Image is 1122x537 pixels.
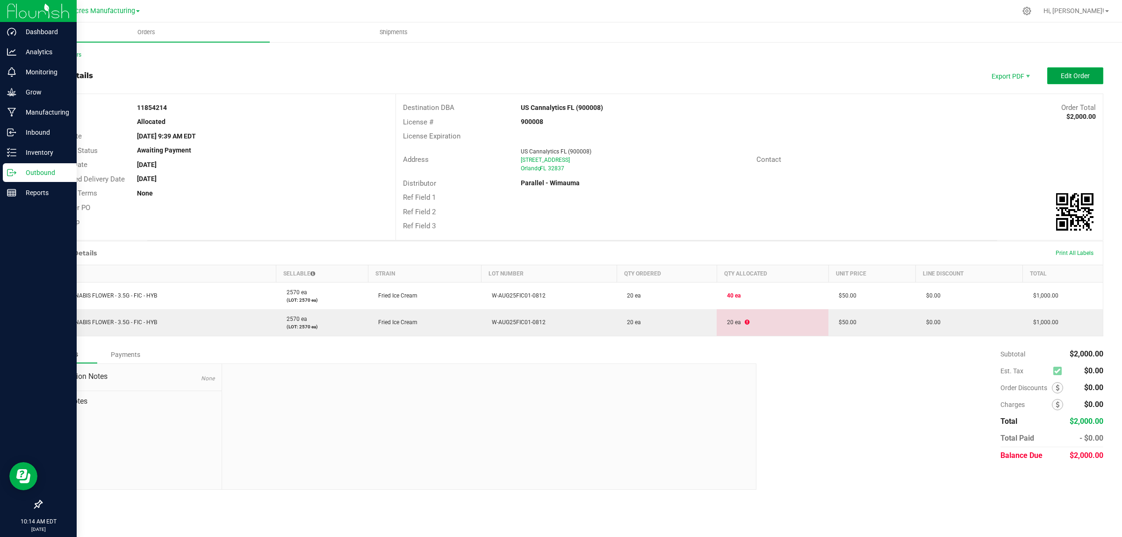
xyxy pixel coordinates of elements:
[1021,7,1033,15] div: Manage settings
[1084,400,1103,409] span: $0.00
[367,28,420,36] span: Shipments
[617,265,717,282] th: Qty Ordered
[1000,417,1017,426] span: Total
[403,103,454,112] span: Destination DBA
[1047,67,1103,84] button: Edit Order
[921,292,941,299] span: $0.00
[834,292,856,299] span: $50.00
[1056,193,1093,231] img: Scan me!
[521,165,541,172] span: Orlando
[7,188,16,197] inline-svg: Reports
[1084,366,1103,375] span: $0.00
[403,132,460,140] span: License Expiration
[916,265,1023,282] th: Line Discount
[521,179,580,187] strong: Parallel - Wimauma
[722,292,741,299] span: 40 ea
[7,168,16,177] inline-svg: Outbound
[403,208,436,216] span: Ref Field 2
[16,127,72,138] p: Inbound
[1000,401,1052,408] span: Charges
[7,128,16,137] inline-svg: Inbound
[622,319,641,326] span: 20 ea
[1070,349,1103,358] span: $2,000.00
[97,346,153,363] div: Payments
[49,371,215,382] span: Destination Notes
[1023,265,1103,282] th: Total
[7,67,16,77] inline-svg: Monitoring
[521,104,603,111] strong: US Cannalytics FL (900008)
[42,265,276,282] th: Item
[521,148,591,155] span: US Cannalytics FL (900008)
[1000,451,1043,460] span: Balance Due
[1000,350,1025,358] span: Subtotal
[9,462,37,490] iframe: Resource center
[521,118,543,125] strong: 900008
[1000,434,1034,443] span: Total Paid
[368,265,482,282] th: Strain
[137,161,157,168] strong: [DATE]
[1000,367,1050,375] span: Est. Tax
[1079,434,1103,443] span: - $0.00
[1028,319,1058,326] span: $1,000.00
[16,167,72,178] p: Outbound
[921,319,941,326] span: $0.00
[282,297,362,304] p: (LOT: 2570 ea)
[834,319,856,326] span: $50.00
[270,22,517,42] a: Shipments
[51,7,135,15] span: Green Acres Manufacturing
[16,66,72,78] p: Monitoring
[374,292,417,299] span: Fried Ice Cream
[16,46,72,58] p: Analytics
[49,175,125,183] span: Requested Delivery Date
[49,396,215,407] span: Order Notes
[137,132,196,140] strong: [DATE] 9:39 AM EDT
[722,319,741,326] span: 20 ea
[282,323,362,330] p: (LOT: 2570 ea)
[48,319,157,326] span: FT - CANNABIS FLOWER - 3.5G - FIC - HYB
[137,189,153,197] strong: None
[16,87,72,98] p: Grow
[137,118,165,125] strong: Allocated
[7,27,16,36] inline-svg: Dashboard
[282,289,307,296] span: 2570 ea
[1070,417,1103,426] span: $2,000.00
[482,265,617,282] th: Lot Number
[137,146,191,154] strong: Awaiting Payment
[403,118,433,126] span: License #
[828,265,916,282] th: Unit Price
[487,292,546,299] span: W-AUG25FIC01-0812
[16,26,72,37] p: Dashboard
[521,157,570,163] span: [STREET_ADDRESS]
[1066,113,1096,120] strong: $2,000.00
[548,165,564,172] span: 32837
[1043,7,1104,15] span: Hi, [PERSON_NAME]!
[403,179,436,188] span: Distributor
[7,108,16,117] inline-svg: Manufacturing
[16,147,72,158] p: Inventory
[540,165,546,172] span: FL
[982,67,1038,84] li: Export PDF
[1053,364,1066,377] span: Calculate excise tax
[403,222,436,230] span: Ref Field 3
[1028,292,1058,299] span: $1,000.00
[745,319,749,326] span: Packages out of sync: 1 Packages pending sync: 0 Packages in sync: 0
[1084,383,1103,392] span: $0.00
[403,193,436,202] span: Ref Field 1
[7,148,16,157] inline-svg: Inventory
[622,292,641,299] span: 20 ea
[1000,384,1052,392] span: Order Discounts
[1070,451,1103,460] span: $2,000.00
[7,47,16,57] inline-svg: Analytics
[756,155,781,164] span: Contact
[1061,103,1096,112] span: Order Total
[137,175,157,182] strong: [DATE]
[16,107,72,118] p: Manufacturing
[4,517,72,526] p: 10:14 AM EDT
[276,265,368,282] th: Sellable
[4,526,72,533] p: [DATE]
[1056,193,1093,231] qrcode: 11854214
[403,155,429,164] span: Address
[539,165,540,172] span: ,
[201,375,215,382] span: None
